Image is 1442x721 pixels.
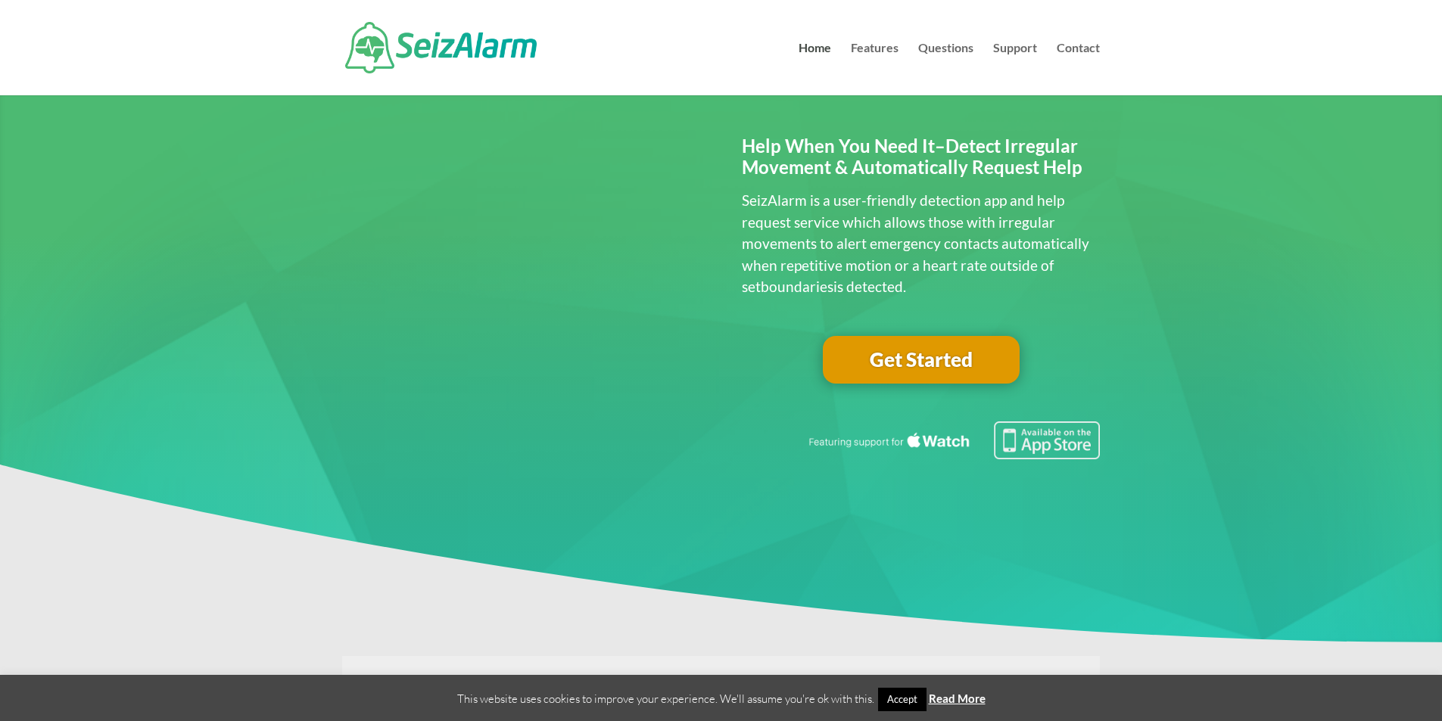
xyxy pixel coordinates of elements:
[761,278,833,295] span: boundaries
[993,42,1037,95] a: Support
[878,688,927,711] a: Accept
[823,336,1020,384] a: Get Started
[851,42,899,95] a: Features
[345,22,537,73] img: SeizAlarm
[918,42,973,95] a: Questions
[929,691,986,705] a: Read More
[806,421,1100,459] img: Seizure detection available in the Apple App Store.
[806,445,1100,462] a: Featuring seizure detection support for the Apple Watch
[457,691,986,706] span: This website uses cookies to improve your experience. We'll assume you're ok with this.
[799,42,831,95] a: Home
[1057,42,1100,95] a: Contact
[742,190,1100,298] p: SeizAlarm is a user-friendly detection app and help request service which allows those with irreg...
[742,135,1100,187] h2: Help When You Need It–Detect Irregular Movement & Automatically Request Help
